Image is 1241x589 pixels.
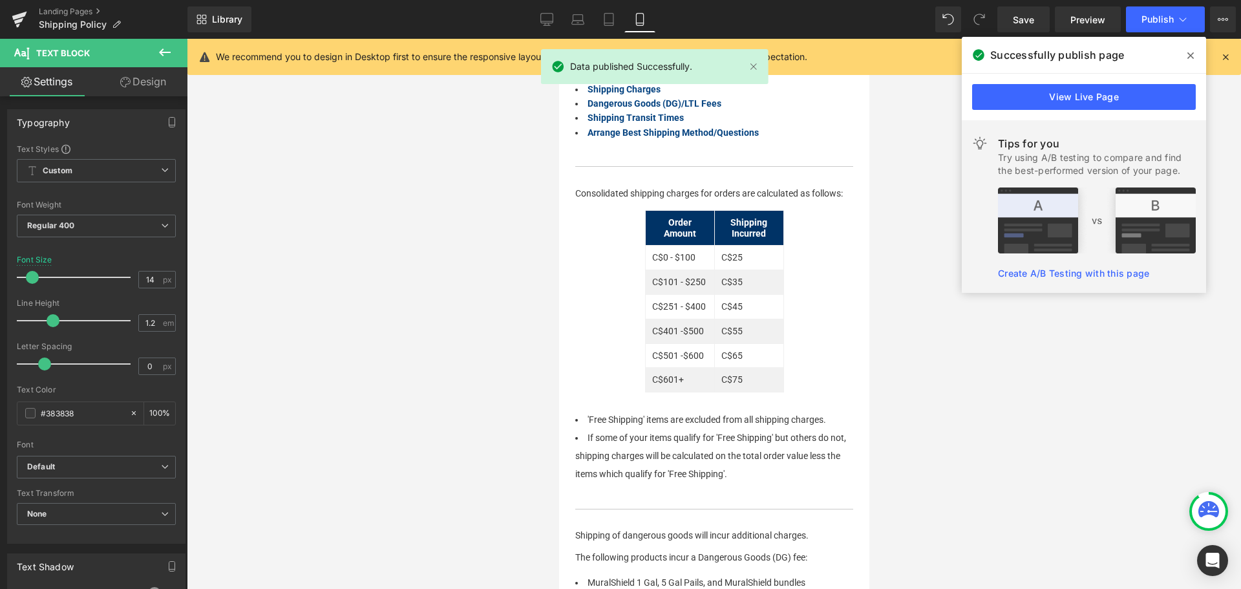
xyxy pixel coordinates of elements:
[86,255,155,280] td: C$251 - $400
[27,462,55,473] i: Default
[216,50,807,64] p: We recommend you to design in Desktop first to ensure the responsive layout would display correct...
[16,535,294,553] li: MuralShield 1 Gal, 5 Gal Pails, and MuralShield bundles
[43,166,72,177] b: Custom
[155,305,224,329] td: C$65
[27,220,75,230] b: Regular 400
[966,6,992,32] button: Redo
[163,275,174,284] span: px
[16,4,184,17] b: Your shipment is our #1 priority!
[155,231,224,256] td: C$35
[1197,545,1228,576] div: Open Intercom Messenger
[39,19,107,30] span: Shipping Policy
[155,255,224,280] td: C$45
[17,554,74,572] div: Text Shadow
[593,6,624,32] a: Tablet
[998,151,1196,177] div: Try using A/B testing to compare and find the best-performed version of your page.
[998,187,1196,253] img: tip.png
[163,319,174,327] span: em
[144,402,175,425] div: %
[562,6,593,32] a: Laptop
[1055,6,1121,32] a: Preview
[1070,13,1105,27] span: Preview
[105,178,137,200] strong: Order Amount
[935,6,961,32] button: Undo
[17,385,176,394] div: Text Color
[155,207,224,231] td: C$25
[86,231,155,256] td: C$101 - $250
[16,390,294,444] li: If some of your items qualify for 'Free Shipping' but others do not, shipping charges will be cal...
[187,6,251,32] a: New Library
[17,200,176,209] div: Font Weight
[17,342,176,351] div: Letter Spacing
[28,59,162,70] a: Dangerous Goods (DG)/LTL Fees
[16,149,294,160] p: Consolidated shipping charges for orders are calculated as follows:
[212,14,242,25] span: Library
[17,440,176,449] div: Font
[998,136,1196,151] div: Tips for you
[86,280,155,305] td: C$401 -$500
[998,268,1149,279] a: Create A/B Testing with this page
[1013,13,1034,27] span: Save
[41,406,123,420] input: Color
[990,47,1124,63] span: Successfully publish page
[163,362,174,370] span: px
[531,6,562,32] a: Desktop
[17,144,176,154] div: Text Styles
[1141,14,1174,25] span: Publish
[96,67,190,96] a: Design
[86,207,155,231] td: C$0 - $100
[36,48,90,58] span: Text Block
[972,136,988,151] img: light.svg
[155,329,224,354] td: C$75
[16,491,294,502] p: Shipping of dangerous goods will incur additional charges.
[16,372,294,390] li: 'Free Shipping' items are excluded from all shipping charges.
[17,299,176,308] div: Line Height
[570,59,692,74] span: Data published Successfully.
[1210,6,1236,32] button: More
[28,74,125,84] a: Shipping Transit Times
[17,255,52,264] div: Font Size
[624,6,655,32] a: Mobile
[16,513,294,524] p: The following products incur a Dangerous Goods (DG) fee:
[17,489,176,498] div: Text Transform
[17,110,70,128] div: Typography
[1126,6,1205,32] button: Publish
[28,89,200,99] a: Arrange Best Shipping Method/Questions
[27,509,47,519] b: None
[86,305,155,329] td: C$501 -$600
[16,27,294,39] h5: View
[39,6,187,17] a: Landing Pages
[972,84,1196,110] a: View Live Page
[155,280,224,305] td: C$55
[86,329,155,354] td: C$601+
[171,178,208,200] strong: Shipping Incurred
[28,45,101,56] a: Shipping Charges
